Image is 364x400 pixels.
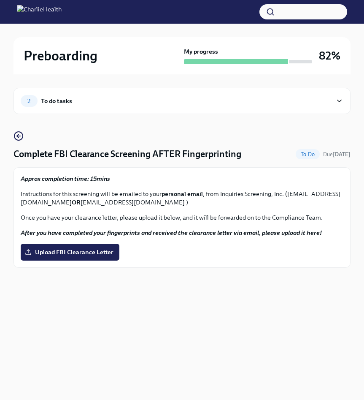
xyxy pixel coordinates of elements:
[27,248,113,256] span: Upload FBI Clearance Letter
[72,199,81,206] strong: OR
[21,213,343,222] p: Once you have your clearance letter, please upload it below, and it will be forwarded on to the C...
[323,150,351,158] span: October 19th, 2025 09:00
[333,151,351,158] strong: [DATE]
[24,47,97,64] h2: Preboarding
[21,229,322,237] strong: After you have completed your fingerprints and received the clearance letter via email, please up...
[323,151,351,158] span: Due
[162,190,203,198] strong: personal email
[17,5,62,19] img: CharlieHealth
[184,47,218,56] strong: My progress
[21,175,110,182] strong: Approx completion time: 15mins
[319,48,340,63] h3: 82%
[22,98,35,104] span: 2
[21,190,343,207] p: Instructions for this screening will be emailed to your , from Inquiries Screening, Inc. ([EMAIL_...
[296,151,320,158] span: To Do
[41,96,72,106] div: To do tasks
[13,148,241,161] h4: Complete FBI Clearance Screening AFTER Fingerprinting
[21,244,119,261] label: Upload FBI Clearance Letter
